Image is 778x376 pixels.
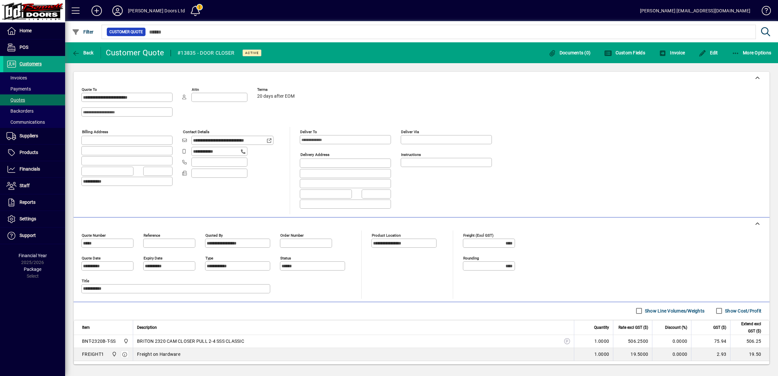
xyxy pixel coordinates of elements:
[659,50,685,55] span: Invoice
[594,338,609,344] span: 1.0000
[3,105,65,117] a: Backorders
[72,29,94,35] span: Filter
[665,324,687,331] span: Discount (%)
[20,183,30,188] span: Staff
[257,94,295,99] span: 20 days after EOM
[82,278,89,283] mat-label: Title
[3,83,65,94] a: Payments
[7,86,31,91] span: Payments
[3,128,65,144] a: Suppliers
[547,47,592,59] button: Documents (0)
[734,320,761,335] span: Extend excl GST ($)
[70,26,95,38] button: Filter
[548,50,590,55] span: Documents (0)
[730,47,773,59] button: More Options
[20,216,36,221] span: Settings
[20,200,35,205] span: Reports
[691,335,730,348] td: 75.94
[82,324,90,331] span: Item
[20,45,28,50] span: POS
[603,47,647,59] button: Custom Fields
[3,211,65,227] a: Settings
[3,161,65,177] a: Financials
[144,233,160,237] mat-label: Reference
[280,233,304,237] mat-label: Order number
[724,308,761,314] label: Show Cost/Profit
[137,338,244,344] span: BRITON 2320 CAM CLOSER PULL 2-4 SSS CLASSIC
[617,351,648,357] div: 19.5000
[82,256,101,260] mat-label: Quote date
[128,6,185,16] div: [PERSON_NAME] Doors Ltd
[3,228,65,244] a: Support
[257,88,296,92] span: Terms
[177,48,234,58] div: #13835 - DOOR CLOSER
[137,351,180,357] span: Freight on Hardware
[617,338,648,344] div: 506.2500
[730,335,769,348] td: 506.25
[280,256,291,260] mat-label: Status
[401,152,421,157] mat-label: Instructions
[245,51,259,55] span: Active
[3,194,65,211] a: Reports
[657,47,687,59] button: Invoice
[618,324,648,331] span: Rate excl GST ($)
[732,50,771,55] span: More Options
[72,50,94,55] span: Back
[3,117,65,128] a: Communications
[594,351,609,357] span: 1.0000
[110,351,118,358] span: Bennett Doors Ltd
[3,94,65,105] a: Quotes
[19,253,47,258] span: Financial Year
[699,50,718,55] span: Edit
[7,108,34,114] span: Backorders
[401,130,419,134] mat-label: Deliver via
[697,47,720,59] button: Edit
[713,324,726,331] span: GST ($)
[691,348,730,361] td: 2.93
[3,23,65,39] a: Home
[20,233,36,238] span: Support
[3,178,65,194] a: Staff
[3,145,65,161] a: Products
[205,233,223,237] mat-label: Quoted by
[65,47,101,59] app-page-header-button: Back
[594,324,609,331] span: Quantity
[7,97,25,103] span: Quotes
[82,351,104,357] div: FREIGHT1
[107,5,128,17] button: Profile
[463,233,493,237] mat-label: Freight (excl GST)
[652,335,691,348] td: 0.0000
[205,256,213,260] mat-label: Type
[20,61,42,66] span: Customers
[604,50,645,55] span: Custom Fields
[82,87,97,92] mat-label: Quote To
[7,75,27,80] span: Invoices
[82,338,116,344] div: BNT-2320B-T-SS
[3,39,65,56] a: POS
[20,166,40,172] span: Financials
[144,256,162,260] mat-label: Expiry date
[7,119,45,125] span: Communications
[122,338,129,345] span: Bennett Doors Ltd
[137,324,157,331] span: Description
[192,87,199,92] mat-label: Attn
[730,348,769,361] td: 19.50
[757,1,770,22] a: Knowledge Base
[86,5,107,17] button: Add
[24,267,41,272] span: Package
[644,308,704,314] label: Show Line Volumes/Weights
[82,233,106,237] mat-label: Quote number
[463,256,479,260] mat-label: Rounding
[106,48,164,58] div: Customer Quote
[300,130,317,134] mat-label: Deliver To
[70,47,95,59] button: Back
[20,28,32,33] span: Home
[109,29,143,35] span: Customer Quote
[20,133,38,138] span: Suppliers
[20,150,38,155] span: Products
[3,72,65,83] a: Invoices
[372,233,401,237] mat-label: Product location
[640,6,750,16] div: [PERSON_NAME] [EMAIL_ADDRESS][DOMAIN_NAME]
[652,348,691,361] td: 0.0000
